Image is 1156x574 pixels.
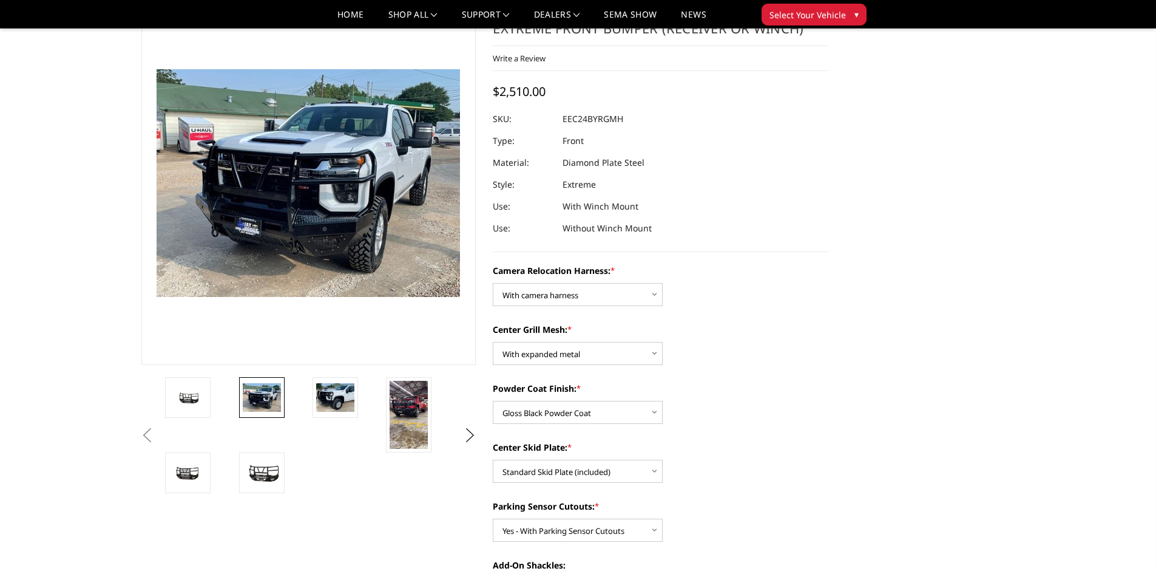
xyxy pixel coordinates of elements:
iframe: Chat Widget [1095,516,1156,574]
label: Powder Coat Finish: [493,382,828,395]
dt: Use: [493,196,553,217]
label: Parking Sensor Cutouts: [493,500,828,513]
button: Next [461,426,479,445]
span: $2,510.00 [493,83,546,100]
img: 2024-2025 Chevrolet 2500-3500 - T2 Series - Extreme Front Bumper (receiver or winch) [390,381,428,449]
a: Home [337,10,363,28]
dt: Use: [493,217,553,239]
dt: Style: [493,174,553,196]
img: 2024-2025 Chevrolet 2500-3500 - T2 Series - Extreme Front Bumper (receiver or winch) [243,383,281,412]
a: shop all [388,10,438,28]
dd: Front [563,130,584,152]
label: Add-On Shackles: [493,559,828,572]
span: Select Your Vehicle [769,9,846,21]
img: 2024-2025 Chevrolet 2500-3500 - T2 Series - Extreme Front Bumper (receiver or winch) [316,383,354,412]
img: 2024-2025 Chevrolet 2500-3500 - T2 Series - Extreme Front Bumper (receiver or winch) [169,389,207,406]
button: Select Your Vehicle [762,4,867,26]
dd: Extreme [563,174,596,196]
button: Previous [138,426,157,445]
a: Dealers [534,10,580,28]
dd: Without Winch Mount [563,217,652,239]
dt: Material: [493,152,553,174]
dd: Diamond Plate Steel [563,152,644,174]
span: ▾ [854,8,859,21]
a: SEMA Show [604,10,657,28]
a: News [681,10,706,28]
dt: Type: [493,130,553,152]
dd: With Winch Mount [563,196,638,217]
dt: SKU: [493,108,553,130]
a: Support [462,10,510,28]
dd: EEC24BYRGMH [563,108,623,130]
a: 2024-2025 Chevrolet 2500-3500 - T2 Series - Extreme Front Bumper (receiver or winch) [141,1,476,365]
label: Center Skid Plate: [493,441,828,454]
label: Center Grill Mesh: [493,323,828,336]
img: 2024-2025 Chevrolet 2500-3500 - T2 Series - Extreme Front Bumper (receiver or winch) [169,463,207,483]
a: Write a Review [493,53,546,64]
label: Camera Relocation Harness: [493,264,828,277]
img: 2024-2025 Chevrolet 2500-3500 - T2 Series - Extreme Front Bumper (receiver or winch) [243,462,281,483]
